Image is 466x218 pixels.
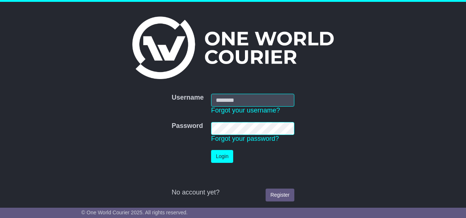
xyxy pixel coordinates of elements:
a: Forgot your username? [211,107,280,114]
a: Forgot your password? [211,135,279,142]
div: No account yet? [172,189,294,197]
label: Username [172,94,204,102]
button: Login [211,150,233,163]
img: One World [132,17,333,79]
span: © One World Courier 2025. All rights reserved. [81,210,188,215]
a: Register [266,189,294,201]
label: Password [172,122,203,130]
